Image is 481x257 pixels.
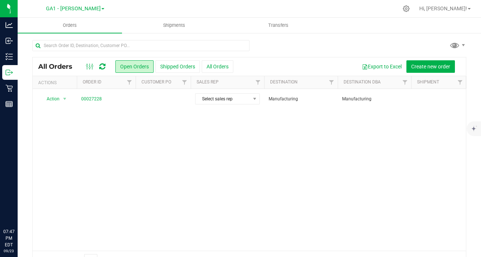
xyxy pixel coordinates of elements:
iframe: Resource center unread badge [22,197,30,206]
a: Sales Rep [197,79,219,85]
span: GA1 - [PERSON_NAME] [46,6,101,12]
span: Manufacturing [342,96,407,103]
a: 00027228 [81,96,102,103]
span: Shipments [153,22,195,29]
button: Create new order [406,60,455,73]
inline-svg: Reports [6,100,13,108]
span: Manufacturing [269,96,333,103]
a: Filter [454,76,466,89]
p: 07:47 PM EDT [3,228,14,248]
inline-svg: Outbound [6,69,13,76]
span: select [60,94,69,104]
button: All Orders [202,60,233,73]
a: Order ID [83,79,101,85]
button: Open Orders [115,60,154,73]
a: Destination DBA [344,79,381,85]
div: Actions [38,80,74,85]
a: Filter [123,76,136,89]
button: Export to Excel [357,60,406,73]
span: Select sales rep [195,94,250,104]
a: Transfers [226,18,330,33]
a: Filter [399,76,411,89]
span: Action [40,94,60,104]
a: Filter [252,76,264,89]
span: Hi, [PERSON_NAME]! [419,6,467,11]
a: Filter [326,76,338,89]
a: Shipment [417,79,439,85]
a: Customer PO [141,79,171,85]
p: 09/23 [3,248,14,254]
span: Orders [53,22,87,29]
a: Orders [18,18,122,33]
button: Shipped Orders [155,60,200,73]
span: All Orders [38,63,80,71]
inline-svg: Analytics [6,21,13,29]
input: Search Order ID, Destination, Customer PO... [32,40,250,51]
a: Filter [179,76,191,89]
inline-svg: Retail [6,85,13,92]
div: Manage settings [402,5,411,12]
iframe: Resource center [7,198,29,220]
span: Transfers [258,22,298,29]
inline-svg: Inventory [6,53,13,60]
inline-svg: Inbound [6,37,13,44]
a: Destination [270,79,298,85]
span: Create new order [411,64,450,69]
a: Shipments [122,18,226,33]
